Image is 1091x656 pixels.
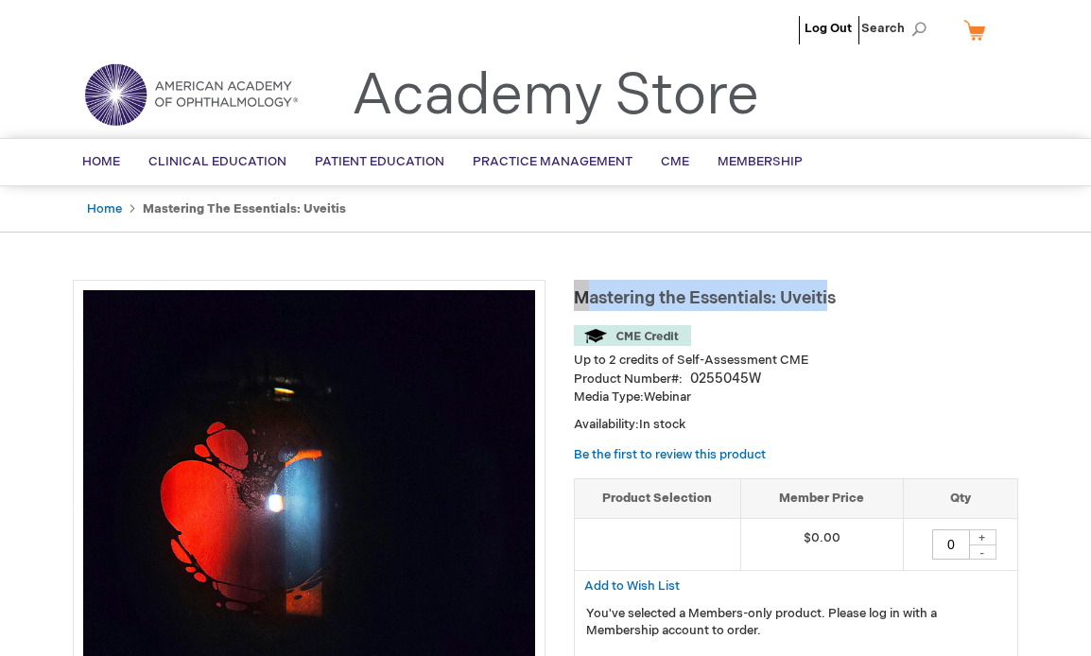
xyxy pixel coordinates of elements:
[805,21,852,36] a: Log Out
[861,9,933,47] span: Search
[718,154,803,169] span: Membership
[575,479,740,519] th: Product Selection
[87,201,122,216] a: Home
[740,479,903,519] th: Member Price
[903,479,1017,519] th: Qty
[574,288,836,308] span: Mastering the Essentials: Uveitis
[473,154,632,169] span: Practice Management
[574,325,691,346] img: CME Credit
[584,578,680,594] span: Add to Wish List
[143,201,346,216] strong: Mastering the Essentials: Uveitis
[661,154,689,169] span: CME
[148,154,286,169] span: Clinical Education
[574,388,1018,406] p: Webinar
[968,529,996,545] div: +
[584,578,680,594] a: Add to Wish List
[574,371,683,387] strong: Product Number
[740,518,903,570] td: $0.00
[574,447,766,462] a: Be the first to review this product
[932,529,970,560] input: Qty
[315,154,444,169] span: Patient Education
[352,62,759,130] a: Academy Store
[968,544,996,560] div: -
[639,417,685,432] span: In stock
[574,416,1018,434] p: Availability:
[574,389,644,405] strong: Media Type:
[574,352,1018,370] li: Up to 2 credits of Self-Assessment CME
[690,370,761,388] div: 0255045W
[82,154,120,169] span: Home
